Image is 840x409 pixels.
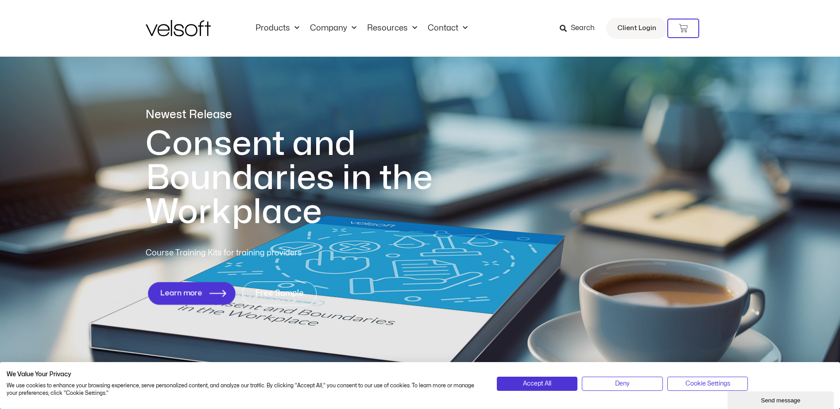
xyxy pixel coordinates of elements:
[606,18,667,39] a: Client Login
[362,23,422,33] a: ResourcesMenu Toggle
[146,20,211,36] img: Velsoft Training Materials
[7,370,484,378] h2: We Value Your Privacy
[560,21,601,36] a: Search
[250,23,305,33] a: ProductsMenu Toggle
[615,379,630,389] span: Deny
[255,289,304,298] span: Free Sample
[305,23,362,33] a: CompanyMenu Toggle
[571,23,595,34] span: Search
[422,23,473,33] a: ContactMenu Toggle
[728,390,836,409] iframe: chat widget
[667,377,748,391] button: Adjust cookie preferences
[146,247,366,259] p: Course Training Kits for training providers
[582,377,663,391] button: Deny all cookies
[146,107,469,123] p: Newest Release
[7,382,484,397] p: We use cookies to enhance your browsing experience, serve personalized content, and analyze our t...
[617,23,656,34] span: Client Login
[250,23,473,33] nav: Menu
[160,289,202,297] span: Learn more
[685,379,730,389] span: Cookie Settings
[146,127,469,229] h1: Consent and Boundaries in the Workplace
[497,377,578,391] button: Accept all cookies
[242,282,317,305] a: Free Sample
[523,379,551,389] span: Accept All
[148,282,235,305] a: Learn more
